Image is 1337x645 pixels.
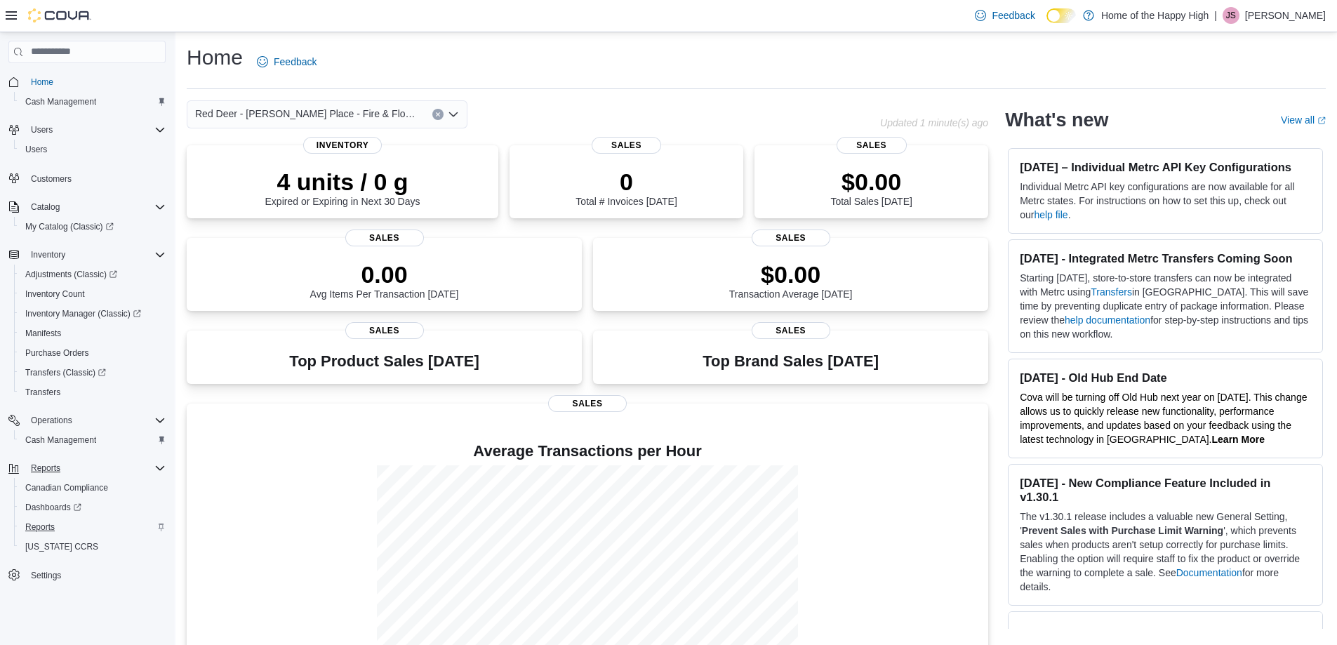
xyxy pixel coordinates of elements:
[14,517,171,537] button: Reports
[20,538,104,555] a: [US_STATE] CCRS
[20,538,166,555] span: Washington CCRS
[289,353,479,370] h3: Top Product Sales [DATE]
[1020,160,1311,174] h3: [DATE] – Individual Metrc API Key Configurations
[3,120,171,140] button: Users
[345,230,424,246] span: Sales
[198,443,977,460] h4: Average Transactions per Hour
[187,44,243,72] h1: Home
[448,109,459,120] button: Open list of options
[20,286,166,302] span: Inventory Count
[20,384,66,401] a: Transfers
[345,322,424,339] span: Sales
[25,502,81,513] span: Dashboards
[274,55,317,69] span: Feedback
[1020,510,1311,594] p: The v1.30.1 release includes a valuable new General Setting, ' ', which prevents sales when produ...
[303,137,382,154] span: Inventory
[25,121,166,138] span: Users
[1091,286,1132,298] a: Transfers
[880,117,988,128] p: Updated 1 minute(s) ago
[729,260,853,288] p: $0.00
[548,395,627,412] span: Sales
[31,570,61,581] span: Settings
[20,479,166,496] span: Canadian Compliance
[25,434,96,446] span: Cash Management
[1020,476,1311,504] h3: [DATE] - New Compliance Feature Included in v1.30.1
[25,199,65,215] button: Catalog
[1281,114,1326,126] a: View allExternal link
[1223,7,1239,24] div: Jessica Semple
[837,137,907,154] span: Sales
[25,169,166,187] span: Customers
[432,109,444,120] button: Clear input
[31,201,60,213] span: Catalog
[25,73,166,91] span: Home
[251,48,322,76] a: Feedback
[25,171,77,187] a: Customers
[14,265,171,284] a: Adjustments (Classic)
[969,1,1040,29] a: Feedback
[20,218,166,235] span: My Catalog (Classic)
[265,168,420,196] p: 4 units / 0 g
[25,246,166,263] span: Inventory
[992,8,1035,22] span: Feedback
[25,347,89,359] span: Purchase Orders
[1176,567,1242,578] a: Documentation
[14,284,171,304] button: Inventory Count
[25,121,58,138] button: Users
[1065,314,1150,326] a: help documentation
[195,105,418,122] span: Red Deer - [PERSON_NAME] Place - Fire & Flower
[20,345,166,361] span: Purchase Orders
[25,246,71,263] button: Inventory
[1020,180,1311,222] p: Individual Metrc API key configurations are now available for all Metrc states. For instructions ...
[752,322,830,339] span: Sales
[14,363,171,383] a: Transfers (Classic)
[20,519,60,536] a: Reports
[25,387,60,398] span: Transfers
[14,430,171,450] button: Cash Management
[20,325,67,342] a: Manifests
[25,328,61,339] span: Manifests
[14,498,171,517] a: Dashboards
[1245,7,1326,24] p: [PERSON_NAME]
[752,230,830,246] span: Sales
[1226,7,1236,24] span: JS
[576,168,677,207] div: Total # Invoices [DATE]
[20,93,166,110] span: Cash Management
[1020,251,1311,265] h3: [DATE] - Integrated Metrc Transfers Coming Soon
[20,325,166,342] span: Manifests
[1212,434,1265,445] a: Learn More
[31,77,53,88] span: Home
[31,463,60,474] span: Reports
[31,173,72,185] span: Customers
[25,460,66,477] button: Reports
[3,72,171,92] button: Home
[703,353,879,370] h3: Top Brand Sales [DATE]
[8,66,166,622] nav: Complex example
[1317,117,1326,125] svg: External link
[25,460,166,477] span: Reports
[1020,392,1307,445] span: Cova will be turning off Old Hub next year on [DATE]. This change allows us to quickly release ne...
[25,308,141,319] span: Inventory Manager (Classic)
[14,343,171,363] button: Purchase Orders
[3,458,171,478] button: Reports
[20,499,87,516] a: Dashboards
[25,521,55,533] span: Reports
[265,168,420,207] div: Expired or Expiring in Next 30 Days
[3,168,171,188] button: Customers
[1005,109,1108,131] h2: What's new
[20,479,114,496] a: Canadian Compliance
[25,221,114,232] span: My Catalog (Classic)
[1034,209,1067,220] a: help file
[31,124,53,135] span: Users
[1020,271,1311,341] p: Starting [DATE], store-to-store transfers can now be integrated with Metrc using in [GEOGRAPHIC_D...
[1101,7,1209,24] p: Home of the Happy High
[20,266,123,283] a: Adjustments (Classic)
[20,499,166,516] span: Dashboards
[576,168,677,196] p: 0
[14,537,171,557] button: [US_STATE] CCRS
[3,197,171,217] button: Catalog
[3,411,171,430] button: Operations
[20,266,166,283] span: Adjustments (Classic)
[25,96,96,107] span: Cash Management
